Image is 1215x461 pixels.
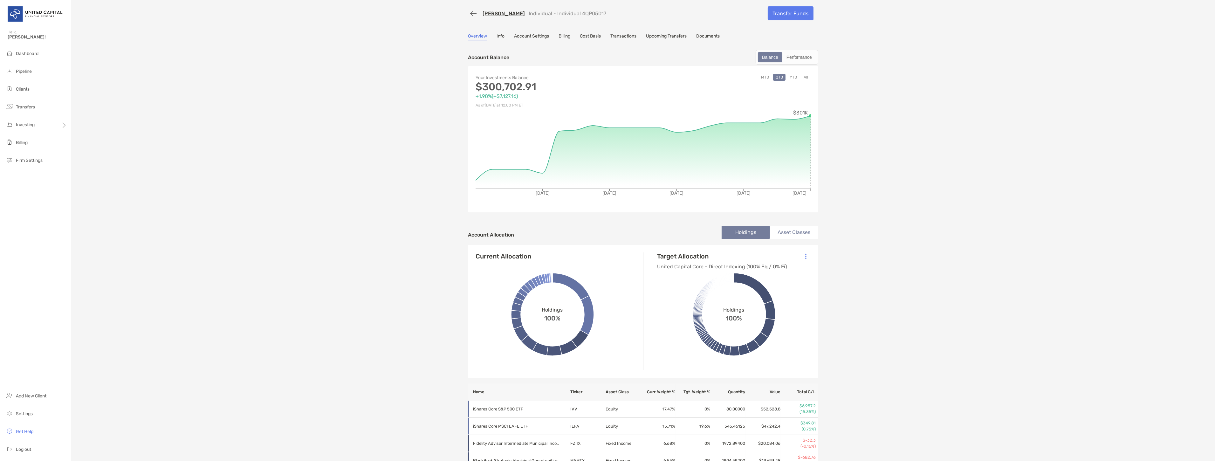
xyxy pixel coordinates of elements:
tspan: [DATE] [669,190,683,196]
td: Equity [605,401,640,418]
img: dashboard icon [6,49,13,57]
span: Dashboard [16,51,38,56]
img: investing icon [6,120,13,128]
p: $300,702.91 [476,83,643,91]
td: IVV [570,401,605,418]
p: (-0.16%) [781,444,816,449]
img: add_new_client icon [6,392,13,399]
span: Transfers [16,104,35,110]
a: Account Settings [514,33,549,40]
tspan: [DATE] [793,190,807,196]
a: Upcoming Transfers [646,33,687,40]
a: Documents [696,33,720,40]
p: (15.35%) [781,409,816,415]
td: IEFA [570,418,605,435]
th: Tgt. Weight % [676,383,710,401]
td: FZIIX [570,435,605,452]
tspan: [DATE] [737,190,751,196]
li: Asset Classes [770,226,818,239]
img: billing icon [6,138,13,146]
td: 6.68 % [640,435,675,452]
th: Quantity [710,383,745,401]
td: Equity [605,418,640,435]
h4: Current Allocation [476,252,531,260]
p: United Capital Core - Direct Indexing (100% Eq / 0% Fi) [657,263,787,271]
p: iShares Core S&P 500 ETF [473,405,562,413]
p: Your Investments Balance [476,74,643,82]
button: All [801,74,811,81]
tspan: $301K [793,110,808,116]
h4: Target Allocation [657,252,787,260]
h4: Account Allocation [468,232,514,238]
p: iShares Core MSCI EAFE ETF [473,422,562,430]
span: Log out [16,447,31,452]
td: 19.6 % [676,418,710,435]
th: Curr. Weight % [640,383,675,401]
p: (0.75%) [781,426,816,432]
a: Billing [559,33,570,40]
img: transfers icon [6,103,13,110]
span: 100% [544,313,560,322]
td: 80.00000 [710,401,745,418]
span: Holdings [542,307,563,313]
td: $47,242.4 [746,418,781,435]
a: Transactions [610,33,636,40]
p: As of [DATE] at 12:00 PM ET [476,101,643,109]
span: Holdings [724,307,745,313]
img: clients icon [6,85,13,93]
div: Performance [783,53,815,62]
a: Cost Basis [580,33,601,40]
th: Value [746,383,781,401]
td: $20,084.06 [746,435,781,452]
p: $349.81 [781,420,816,426]
button: QTD [773,74,786,81]
span: Firm Settings [16,158,43,163]
div: segmented control [756,50,818,65]
span: Billing [16,140,28,145]
img: firm-settings icon [6,156,13,164]
img: pipeline icon [6,67,13,75]
img: Icon List Menu [805,253,807,259]
button: MTD [759,74,772,81]
p: +1.98% ( +$7,127.16 ) [476,92,643,100]
span: Get Help [16,429,33,434]
a: [PERSON_NAME] [483,10,525,17]
tspan: [DATE] [536,190,550,196]
a: Info [497,33,505,40]
img: settings icon [6,409,13,417]
p: $-32.3 [781,437,816,443]
span: 100% [726,313,742,322]
td: $52,528.8 [746,401,781,418]
th: Ticker [570,383,605,401]
th: Total G/L [781,383,818,401]
td: 545.46125 [710,418,745,435]
tspan: [DATE] [603,190,617,196]
span: Investing [16,122,35,127]
li: Holdings [722,226,770,239]
p: Fidelity Advisor Intermediate Municipal Income Fund: Class I [473,439,562,447]
span: Pipeline [16,69,32,74]
p: Individual - Individual 4QP05017 [529,10,606,17]
th: Asset Class [605,383,640,401]
p: $-682.76 [781,455,816,460]
td: 15.71 % [640,418,675,435]
a: Transfer Funds [768,6,813,20]
img: United Capital Logo [8,3,63,25]
img: get-help icon [6,427,13,435]
div: Balance [759,53,782,62]
a: Overview [468,33,487,40]
td: 17.47 % [640,401,675,418]
td: 1972.89400 [710,435,745,452]
button: YTD [787,74,800,81]
p: $6,957.2 [781,403,816,409]
span: Add New Client [16,393,46,399]
img: logout icon [6,445,13,453]
td: 0 % [676,435,710,452]
span: [PERSON_NAME]! [8,34,67,40]
p: Account Balance [468,53,509,61]
span: Clients [16,86,30,92]
th: Name [468,383,570,401]
span: Settings [16,411,33,416]
td: 0 % [676,401,710,418]
td: Fixed Income [605,435,640,452]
